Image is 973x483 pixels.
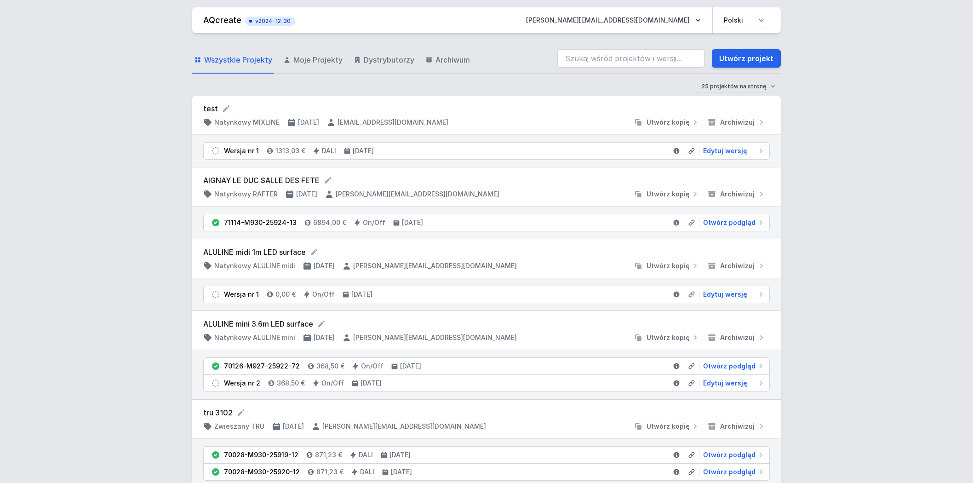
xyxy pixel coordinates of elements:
[203,407,770,418] form: tru 3102
[359,450,373,460] h4: DALI
[245,15,295,26] button: v2024-12-30
[224,450,298,460] div: 70028-M930-25919-12
[647,118,690,127] span: Utwórz kopię
[224,218,297,227] div: 71114-M930-25924-13
[720,190,755,199] span: Archiwizuj
[203,318,770,329] form: ALULINE mini 3.6m LED surface
[293,54,343,65] span: Moje Projekty
[236,408,246,417] button: Edytuj nazwę projektu
[316,362,344,371] h4: 368,50 €
[323,176,332,185] button: Edytuj nazwę projektu
[703,467,756,477] span: Otwórz podgląd
[435,54,470,65] span: Archiwum
[630,261,704,270] button: Utwórz kopię
[360,467,374,477] h4: DALI
[203,175,770,186] form: AIGNAY LE DUC SALLE DES FETE
[630,333,704,342] button: Utwórz kopię
[204,54,272,65] span: Wszystkie Projekty
[718,12,770,29] select: Wybierz język
[699,218,766,227] a: Otwórz podgląd
[557,49,704,68] input: Szukaj wśród projektów i wersji...
[313,218,346,227] h4: 6894,00 €
[647,261,690,270] span: Utwórz kopię
[351,290,372,299] h4: [DATE]
[314,261,335,270] h4: [DATE]
[400,362,421,371] h4: [DATE]
[720,422,755,431] span: Archiwizuj
[353,333,517,342] h4: [PERSON_NAME][EMAIL_ADDRESS][DOMAIN_NAME]
[222,104,231,113] button: Edytuj nazwę projektu
[703,450,756,460] span: Otwórz podgląd
[699,379,766,388] a: Edytuj wersję
[317,319,326,328] button: Edytuj nazwę projektu
[353,146,374,155] h4: [DATE]
[630,422,704,431] button: Utwórz kopię
[712,49,781,68] a: Utwórz projekt
[224,362,300,371] div: 70126-M927-25922-72
[211,379,220,388] img: draft.svg
[277,379,305,388] h4: 368,50 €
[647,333,690,342] span: Utwórz kopię
[214,333,295,342] h4: Natynkowy ALULINE mini
[389,450,411,460] h4: [DATE]
[647,190,690,199] span: Utwórz kopię
[214,118,280,127] h4: Natynkowy MIXLINE
[630,118,704,127] button: Utwórz kopię
[309,247,319,257] button: Edytuj nazwę projektu
[720,261,755,270] span: Archiwizuj
[704,261,770,270] button: Archiwizuj
[224,146,259,155] div: Wersja nr 1
[203,15,241,25] a: AQcreate
[703,146,747,155] span: Edytuj wersję
[699,146,766,155] a: Edytuj wersję
[312,290,335,299] h4: On/Off
[224,467,300,477] div: 70028-M930-25920-12
[704,190,770,199] button: Archiwizuj
[214,190,278,199] h4: Natynkowy RAFTER
[281,47,344,74] a: Moje Projekty
[699,290,766,299] a: Edytuj wersję
[211,290,220,299] img: draft.svg
[316,467,343,477] h4: 871,23 €
[322,146,336,155] h4: DALI
[703,218,756,227] span: Otwórz podgląd
[250,17,291,25] span: v2024-12-30
[699,362,766,371] a: Otwórz podgląd
[352,47,416,74] a: Dystrybutorzy
[214,422,264,431] h4: Zwieszany TRU
[192,47,274,74] a: Wszystkie Projekty
[699,450,766,460] a: Otwórz podgląd
[402,218,423,227] h4: [DATE]
[338,118,448,127] h4: [EMAIL_ADDRESS][DOMAIN_NAME]
[363,218,385,227] h4: On/Off
[315,450,342,460] h4: 871,23 €
[703,379,747,388] span: Edytuj wersję
[203,247,770,258] form: ALULINE midi 1m LED surface
[630,190,704,199] button: Utwórz kopię
[361,362,383,371] h4: On/Off
[296,190,317,199] h4: [DATE]
[703,362,756,371] span: Otwórz podgląd
[275,290,296,299] h4: 0,00 €
[203,103,770,114] form: test
[361,379,382,388] h4: [DATE]
[703,290,747,299] span: Edytuj wersję
[364,54,414,65] span: Dystrybutorzy
[391,467,412,477] h4: [DATE]
[704,422,770,431] button: Archiwizuj
[275,146,305,155] h4: 1313,03 €
[224,379,260,388] div: Wersja nr 2
[214,261,295,270] h4: Natynkowy ALULINE midi
[353,261,517,270] h4: [PERSON_NAME][EMAIL_ADDRESS][DOMAIN_NAME]
[322,422,486,431] h4: [PERSON_NAME][EMAIL_ADDRESS][DOMAIN_NAME]
[519,12,708,29] button: [PERSON_NAME][EMAIL_ADDRESS][DOMAIN_NAME]
[720,333,755,342] span: Archiwizuj
[424,47,472,74] a: Archiwum
[699,467,766,477] a: Otwórz podgląd
[211,146,220,155] img: draft.svg
[720,118,755,127] span: Archiwizuj
[336,190,499,199] h4: [PERSON_NAME][EMAIL_ADDRESS][DOMAIN_NAME]
[283,422,304,431] h4: [DATE]
[298,118,319,127] h4: [DATE]
[704,333,770,342] button: Archiwizuj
